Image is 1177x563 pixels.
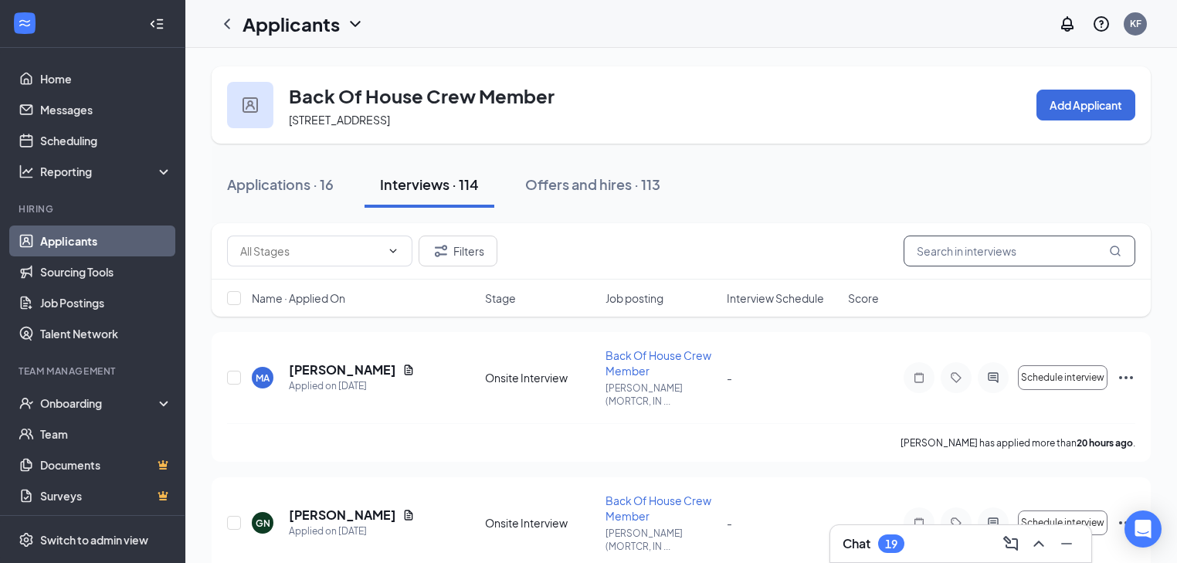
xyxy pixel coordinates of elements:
h5: [PERSON_NAME] [289,361,396,378]
svg: ChevronDown [387,245,399,257]
div: 19 [885,538,897,551]
span: Interview Schedule [727,290,824,306]
h3: Chat [843,535,870,552]
a: Messages [40,94,172,125]
svg: Settings [19,532,34,548]
button: ComposeMessage [999,531,1023,556]
a: Sourcing Tools [40,256,172,287]
svg: MagnifyingGlass [1109,245,1121,257]
button: ChevronUp [1026,531,1051,556]
span: Score [848,290,879,306]
button: Add Applicant [1036,90,1135,120]
svg: ChevronLeft [218,15,236,33]
div: Hiring [19,202,169,215]
div: KF [1130,17,1141,30]
svg: Collapse [149,16,165,32]
svg: Tag [947,371,965,384]
div: Reporting [40,164,173,179]
p: [PERSON_NAME] has applied more than . [901,436,1135,449]
div: Applications · 16 [227,175,334,194]
div: Applied on [DATE] [289,524,415,539]
a: Home [40,63,172,94]
div: GN [256,517,270,530]
a: DocumentsCrown [40,449,172,480]
b: 20 hours ago [1077,437,1133,449]
svg: Minimize [1057,534,1076,553]
svg: ActiveChat [984,517,1002,529]
svg: ActiveChat [984,371,1002,384]
svg: Notifications [1058,15,1077,33]
span: - [727,516,732,530]
span: - [727,371,732,385]
div: Onboarding [40,395,159,411]
div: Team Management [19,365,169,378]
svg: UserCheck [19,395,34,411]
span: [STREET_ADDRESS] [289,113,390,127]
svg: ChevronDown [346,15,365,33]
svg: WorkstreamLogo [17,15,32,31]
a: Job Postings [40,287,172,318]
svg: Document [402,364,415,376]
a: Team [40,419,172,449]
span: Job posting [605,290,663,306]
input: All Stages [240,242,381,259]
div: Switch to admin view [40,532,148,548]
div: Applied on [DATE] [289,378,415,394]
svg: Filter [432,242,450,260]
h5: [PERSON_NAME] [289,507,396,524]
div: Onsite Interview [485,515,597,531]
div: MA [256,371,270,385]
button: Filter Filters [419,236,497,266]
a: Talent Network [40,318,172,349]
svg: Document [402,509,415,521]
span: Name · Applied On [252,290,345,306]
div: Open Intercom Messenger [1124,510,1162,548]
div: Offers and hires · 113 [525,175,660,194]
button: Schedule interview [1018,365,1107,390]
span: Schedule interview [1021,517,1104,528]
svg: ComposeMessage [1002,534,1020,553]
svg: QuestionInfo [1092,15,1111,33]
span: Back Of House Crew Member [605,493,711,523]
p: [PERSON_NAME] (MORTCR, IN ... [605,527,717,553]
svg: Ellipses [1117,368,1135,387]
input: Search in interviews [904,236,1135,266]
a: Scheduling [40,125,172,156]
img: user icon [243,97,258,113]
h1: Applicants [243,11,340,37]
svg: Ellipses [1117,514,1135,532]
svg: Note [910,517,928,529]
svg: Tag [947,517,965,529]
span: Back Of House Crew Member [605,348,711,378]
svg: Analysis [19,164,34,179]
h3: Back Of House Crew Member [289,83,555,109]
span: Stage [485,290,516,306]
span: Schedule interview [1021,372,1104,383]
p: [PERSON_NAME] (MORTCR, IN ... [605,382,717,408]
svg: ChevronUp [1029,534,1048,553]
div: Interviews · 114 [380,175,479,194]
svg: Note [910,371,928,384]
div: Onsite Interview [485,370,597,385]
a: Applicants [40,226,172,256]
a: SurveysCrown [40,480,172,511]
button: Schedule interview [1018,510,1107,535]
button: Minimize [1054,531,1079,556]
